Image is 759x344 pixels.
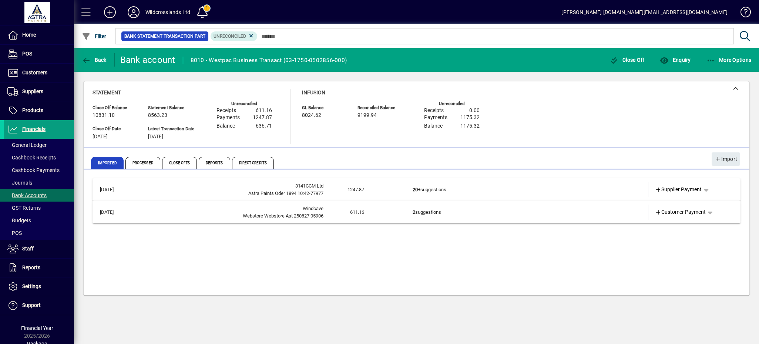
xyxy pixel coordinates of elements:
td: [DATE] [96,205,131,220]
div: Bank account [120,54,175,66]
mat-expansion-panel-header: [DATE]WindcaveWebstore Webstore Ast 250827 05906611.162suggestionsCustomer Payment [93,201,740,223]
a: Supplier Payment [652,183,705,196]
span: Staff [22,246,34,252]
span: Customer Payment [655,208,706,216]
a: Customers [4,64,74,82]
span: Statement Balance [148,105,194,110]
b: 20+ [413,187,420,192]
span: 10831.10 [93,112,115,118]
b: 2 [413,209,415,215]
span: Imported [91,157,124,169]
a: Home [4,26,74,44]
button: Import [712,152,740,166]
td: [DATE] [96,182,131,197]
a: Support [4,296,74,315]
span: Latest Transaction Date [148,127,194,131]
span: General Ledger [7,142,47,148]
span: Back [82,57,107,63]
label: Unreconciled [439,101,465,106]
app-page-header-button: Back [74,53,115,67]
span: GST Returns [7,205,41,211]
span: POS [22,51,32,57]
span: Support [22,302,41,308]
span: Balance [216,123,235,129]
a: Reports [4,259,74,277]
a: Journals [4,176,74,189]
a: Cashbook Payments [4,164,74,176]
button: Filter [80,30,108,43]
span: Bank Statement Transaction Part [124,33,205,40]
mat-expansion-panel-header: [DATE]3141CCM LtdAstra Paints Oder 1894 10:42-77977-1247.8720+suggestionsSupplier Payment [93,178,740,201]
a: Cashbook Receipts [4,151,74,164]
span: GL Balance [302,105,346,110]
span: Processed [125,157,160,169]
a: General Ledger [4,139,74,151]
span: 8563.23 [148,112,167,118]
span: 611.16 [350,209,364,215]
span: 1175.32 [460,115,480,121]
span: Supplier Payment [655,186,702,193]
button: Profile [122,6,145,19]
div: 3141CCM Ltd [131,182,323,190]
a: Settings [4,277,74,296]
a: Bank Accounts [4,189,74,202]
span: Filter [82,33,107,39]
button: Back [80,53,108,67]
span: 1247.87 [253,115,272,121]
span: -1175.32 [459,123,480,129]
span: Cashbook Receipts [7,155,56,161]
span: Enquiry [660,57,691,63]
span: Close Offs [162,157,197,169]
a: POS [4,227,74,239]
span: More Options [706,57,752,63]
span: Financial Year [21,325,53,331]
span: Direct Credits [232,157,274,169]
span: Close Off [610,57,645,63]
mat-chip: Reconciliation Status: Unreconciled [211,31,258,41]
span: Customers [22,70,47,75]
span: Cashbook Payments [7,167,60,173]
span: Home [22,32,36,38]
a: POS [4,45,74,63]
span: POS [7,230,22,236]
a: Customer Payment [652,206,709,219]
span: [DATE] [93,134,108,140]
button: Enquiry [658,53,692,67]
span: Payments [216,115,240,121]
span: Reconciled Balance [357,105,402,110]
span: -636.71 [254,123,272,129]
span: Close Off Balance [93,105,137,110]
span: Receipts [424,108,444,114]
div: Wildcrosslands Ltd [145,6,190,18]
span: [DATE] [148,134,163,140]
span: Settings [22,283,41,289]
a: Products [4,101,74,120]
span: 611.16 [256,108,272,114]
span: Journals [7,180,32,186]
a: Budgets [4,214,74,227]
span: Bank Accounts [7,192,47,198]
span: Close Off Date [93,127,137,131]
span: 8024.62 [302,112,321,118]
span: 0.00 [469,108,480,114]
span: Suppliers [22,88,43,94]
button: Close Off [608,53,647,67]
td: suggestions [413,182,605,197]
span: Receipts [216,108,236,114]
span: Payments [424,115,447,121]
span: Financials [22,126,46,132]
span: Deposits [199,157,230,169]
span: Reports [22,264,40,270]
div: 8010 - Westpac Business Transact (03-1750-0502856-000) [191,54,347,66]
button: Add [98,6,122,19]
label: Unreconciled [231,101,257,106]
a: Suppliers [4,82,74,101]
a: Staff [4,240,74,258]
span: Import [715,153,737,165]
a: Knowledge Base [735,1,750,26]
td: suggestions [413,205,605,220]
div: Astra Paints Oder 1894 [131,190,323,197]
a: GST Returns [4,202,74,214]
span: Balance [424,123,443,129]
span: -1247.87 [346,187,364,192]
